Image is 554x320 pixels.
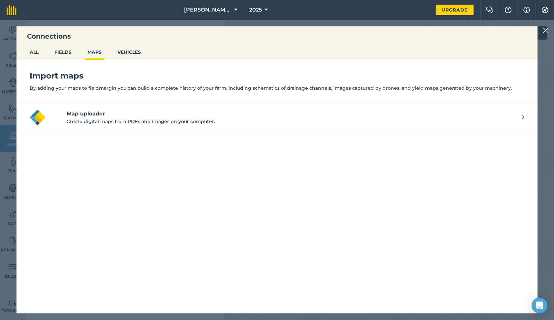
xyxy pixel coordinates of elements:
span: [PERSON_NAME]'s Garden [184,6,231,14]
button: MAPS [85,46,104,58]
img: Two speech bubbles overlapping with the left bubble in the forefront [486,7,494,13]
button: FIELDS [52,46,74,58]
button: ALL [27,46,41,58]
span: 2025 [249,6,262,14]
a: Upgrade [436,5,474,15]
img: svg+xml;base64,PHN2ZyB4bWxucz0iaHR0cDovL3d3dy53My5vcmcvMjAwMC9zdmciIHdpZHRoPSIyMiIgaGVpZ2h0PSIzMC... [543,26,549,34]
img: A cog icon [541,7,549,13]
button: Map uploader logoMap uploaderCreate digital maps from PDFs and images on your computer. [16,103,538,132]
img: svg+xml;base64,PHN2ZyB4bWxucz0iaHR0cDovL3d3dy53My5vcmcvMjAwMC9zdmciIHdpZHRoPSIxNyIgaGVpZ2h0PSIxNy... [523,6,530,14]
div: Open Intercom Messenger [532,298,547,313]
h3: Connections [16,32,538,41]
p: Create digital maps from PDFs and images on your computer. [67,118,522,125]
img: Map uploader logo [30,110,46,125]
p: By adding your maps to fieldmargin you can build a complete history of your farm, including schem... [30,84,524,92]
h4: Map uploader [67,110,522,118]
button: VEHICLES [115,46,143,58]
img: A question mark icon [504,7,512,13]
h4: Import maps [30,71,524,81]
img: fieldmargin Logo [7,5,16,15]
